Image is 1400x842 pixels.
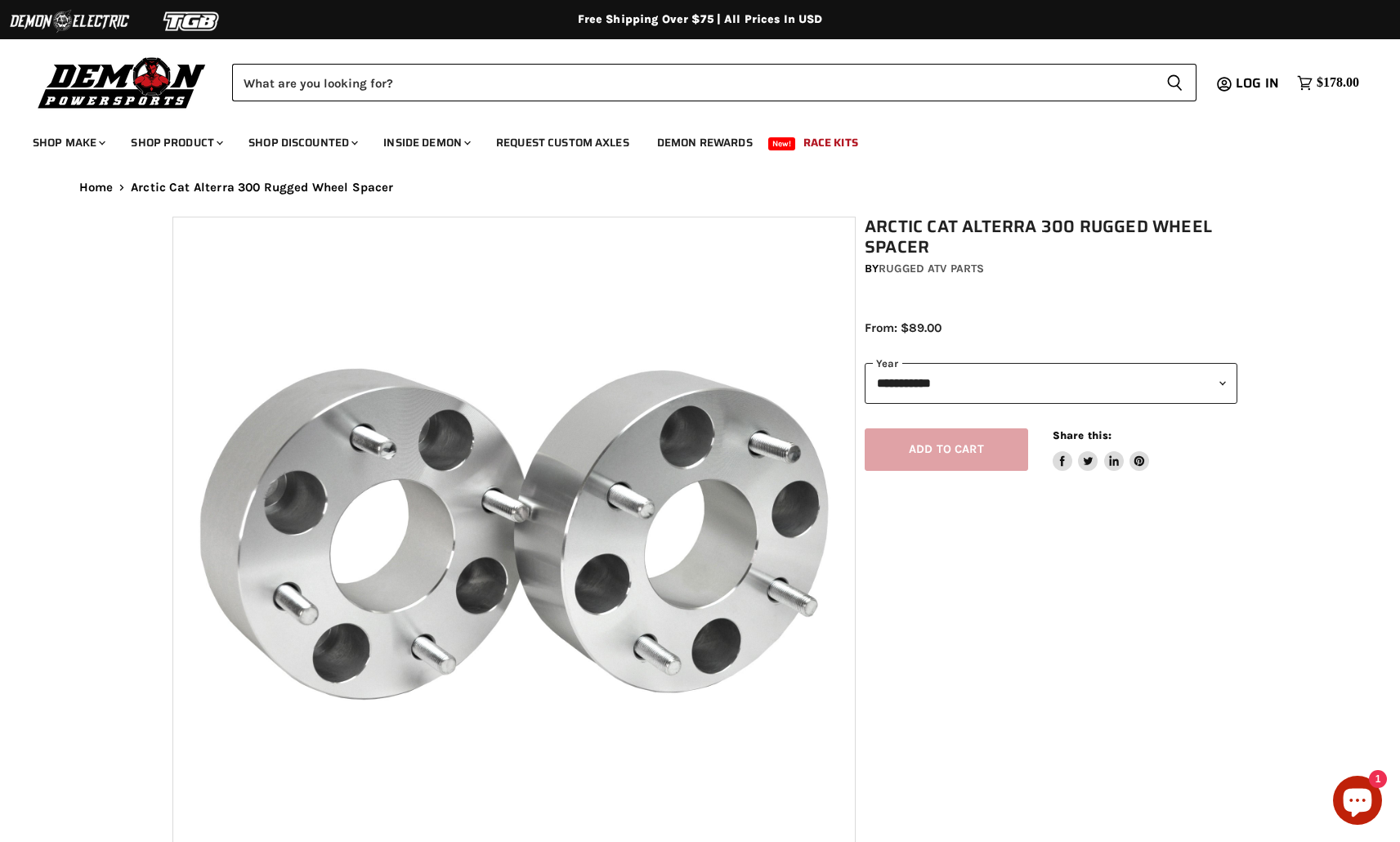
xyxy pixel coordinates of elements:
a: Shop Make [20,126,115,159]
a: Request Custom Axles [484,126,642,159]
a: Race Kits [791,126,870,159]
a: Inside Demon [371,126,481,159]
a: Rugged ATV Parts [879,262,984,275]
span: Share this: [1053,429,1112,441]
a: Demon Rewards [645,126,765,159]
form: Product [232,64,1196,101]
ul: Main menu [20,119,1355,159]
div: by [865,260,1237,278]
a: Home [79,181,114,195]
span: Log in [1236,73,1279,93]
span: From: $89.00 [865,320,942,335]
a: Shop Product [119,126,233,159]
a: Shop Discounted [236,126,368,159]
img: Demon Powersports [33,53,212,111]
nav: Breadcrumbs [47,181,1354,195]
aside: Share this: [1053,428,1150,472]
input: Search [232,64,1153,101]
a: $178.00 [1289,71,1367,95]
h1: Arctic Cat Alterra 300 Rugged Wheel Spacer [865,217,1237,258]
span: Arctic Cat Alterra 300 Rugged Wheel Spacer [131,181,393,195]
span: $178.00 [1317,75,1359,91]
select: year [865,363,1237,403]
img: TGB Logo 2 [131,6,253,37]
div: Free Shipping Over $75 | All Prices In USD [47,12,1354,27]
inbox-online-store-chat: Shopify online store chat [1328,776,1387,829]
img: Demon Electric Logo 2 [8,6,131,37]
a: Log in [1228,76,1289,91]
span: New! [768,137,796,150]
button: Search [1153,64,1196,101]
